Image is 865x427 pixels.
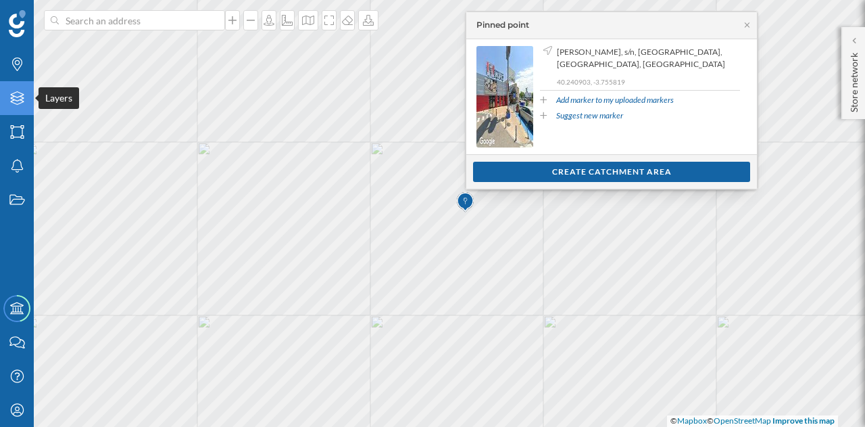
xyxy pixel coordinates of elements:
[27,9,76,22] span: Support
[556,110,623,122] a: Suggest new marker
[39,87,79,109] div: Layers
[557,46,737,70] span: [PERSON_NAME], s/n, [GEOGRAPHIC_DATA], [GEOGRAPHIC_DATA], [GEOGRAPHIC_DATA]
[9,10,26,37] img: Geoblink Logo
[714,415,771,426] a: OpenStreetMap
[847,47,861,112] p: Store network
[457,189,474,216] img: Marker
[476,46,533,148] img: streetview
[556,94,674,106] a: Add marker to my uploaded markers
[476,19,529,31] div: Pinned point
[667,415,838,427] div: © ©
[677,415,707,426] a: Mapbox
[557,77,740,87] p: 40.240903, -3.755819
[772,415,835,426] a: Improve this map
